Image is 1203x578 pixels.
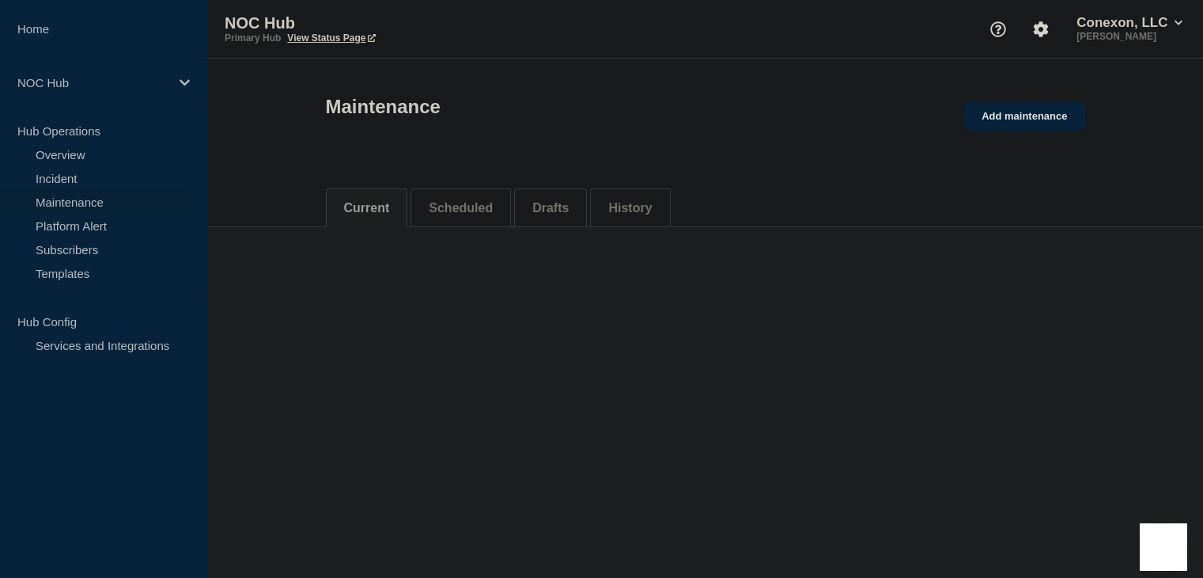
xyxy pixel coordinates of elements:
[429,201,493,215] button: Scheduled
[1073,15,1186,31] button: Conexon, LLC
[964,102,1084,131] a: Add maintenance
[326,96,441,118] h1: Maintenance
[1024,13,1057,46] button: Account settings
[287,32,375,44] a: View Status Page
[225,14,541,32] p: NOC Hub
[1140,523,1187,571] iframe: Help Scout Beacon - Open
[17,76,169,89] p: NOC Hub
[1073,31,1186,42] p: [PERSON_NAME]
[225,32,281,44] p: Primary Hub
[344,201,390,215] button: Current
[608,201,652,215] button: History
[532,201,569,215] button: Drafts
[982,13,1015,46] button: Support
